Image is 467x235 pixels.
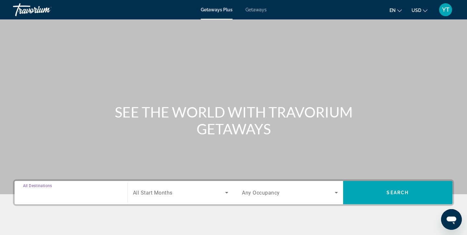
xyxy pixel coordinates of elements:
button: User Menu [437,3,454,17]
button: Search [343,181,453,204]
button: Change currency [412,6,427,15]
span: en [389,8,396,13]
span: All Start Months [133,190,173,196]
span: All Destinations [23,183,52,188]
span: Any Occupancy [242,190,280,196]
iframe: Button to launch messaging window [441,209,462,230]
h1: SEE THE WORLD WITH TRAVORIUM GETAWAYS [112,104,355,137]
div: Search widget [15,181,452,204]
span: USD [412,8,421,13]
a: Travorium [13,1,78,18]
a: Getaways Plus [201,7,233,12]
span: YT [442,6,449,13]
span: Search [387,190,409,195]
a: Getaways [245,7,267,12]
button: Change language [389,6,402,15]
